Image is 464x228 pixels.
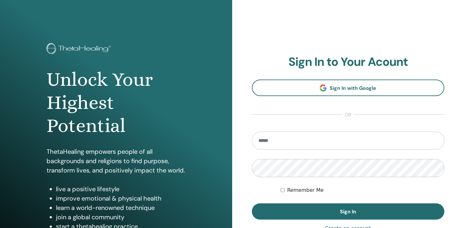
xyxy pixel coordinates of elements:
div: Keep me authenticated indefinitely or until I manually logout [281,187,444,194]
span: Sign In [340,208,356,215]
li: improve emotional & physical health [56,194,186,203]
li: join a global community [56,212,186,222]
a: Sign In with Google [252,80,445,96]
span: or [342,111,355,119]
h2: Sign In to Your Acount [252,55,445,69]
li: live a positive lifestyle [56,184,186,194]
button: Sign In [252,203,445,220]
span: Sign In with Google [330,85,376,91]
label: Remember Me [287,187,324,194]
h1: Unlock Your Highest Potential [47,68,186,138]
li: learn a world-renowned technique [56,203,186,212]
p: ThetaHealing empowers people of all backgrounds and religions to find purpose, transform lives, a... [47,147,186,175]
